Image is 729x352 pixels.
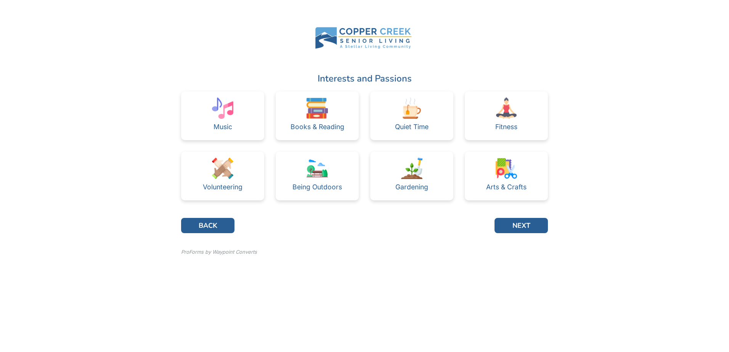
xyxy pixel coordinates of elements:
[181,218,234,233] button: BACK
[496,98,517,119] img: cd6a4984-8a4d-44ea-9fde-4fd073d4cbae.png
[307,98,328,119] img: 7a075514-225b-4157-92cf-28e230cc6af0.png
[401,158,422,179] img: 57951ea3-6c99-4f4c-861d-4aa0d12cca5c.png
[395,123,429,130] div: Quiet Time
[181,248,257,256] div: ProForms by Waypoint Converts
[214,123,232,130] div: Music
[181,72,548,85] div: Interests and Passions
[401,98,422,119] img: d085332c-c273-4554-8a92-7f049e02a0a2.png
[495,123,517,130] div: Fitness
[212,158,233,179] img: ed05f176-983e-4f47-802b-bee768e2bb37.png
[292,184,342,190] div: Being Outdoors
[395,184,428,190] div: Gardening
[307,20,422,54] img: a36603ac-254f-4151-a03b-efe11d7deeb3.png
[495,218,548,233] button: NEXT
[486,184,527,190] div: Arts & Crafts
[291,123,344,130] div: Books & Reading
[203,184,242,190] div: Volunteering
[212,98,233,119] img: 9f71f14d-4726-4473-b765-330fcd714891.png
[307,158,328,179] img: c5e9d411-a572-42d4-9f88-6892ed26da77.png
[496,158,517,179] img: 123b5884-a965-403a-bb8e-1884c7f7d69b.png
